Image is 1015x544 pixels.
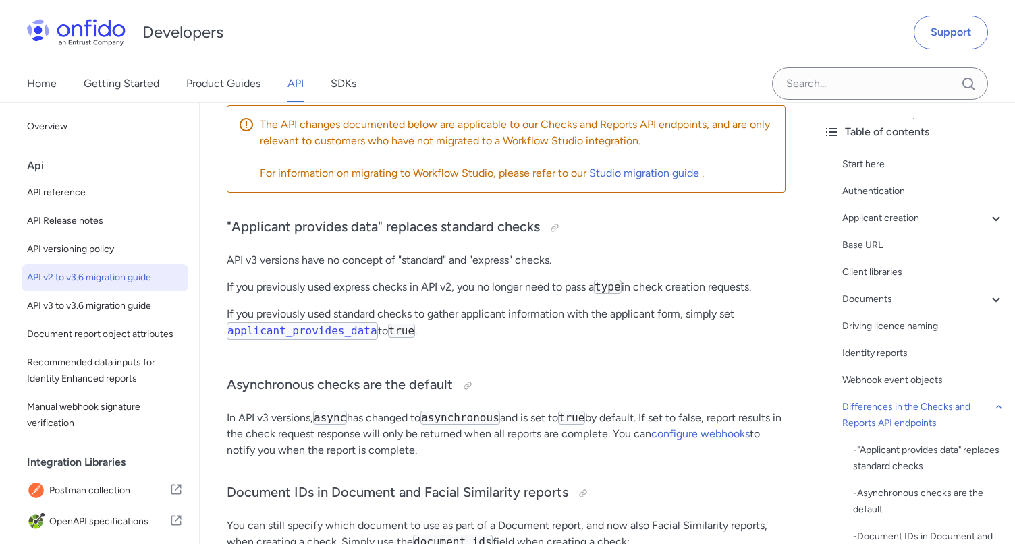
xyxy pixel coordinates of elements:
[27,185,183,201] span: API reference
[27,449,194,476] div: Integration Libraries
[842,156,1004,173] a: Start here
[853,442,1004,475] div: - "Applicant provides data" replaces standard checks
[594,280,622,294] code: type
[227,279,786,295] p: If you previously used express checks in API v2, you no longer need to pass a in check creation r...
[22,236,188,263] a: API versioning policy
[27,65,57,102] a: Home
[842,237,1004,253] a: Base URL
[842,291,1004,307] a: Documents
[287,65,304,102] a: API
[853,485,1004,518] div: - Asynchronous checks are the default
[22,208,188,235] a: API Release notes
[589,167,702,179] a: Studio migration guide
[49,512,169,531] span: OpenAPI specifications
[227,483,786,504] h3: Document IDs in Document and Facial Similarity reports
[227,217,786,239] h3: "Applicant provides data" replaces standard checks
[914,16,988,49] a: Support
[842,345,1004,361] a: Identity reports
[558,411,586,425] code: true
[823,124,1004,140] div: Table of contents
[842,399,1004,431] a: Differences in the Checks and Reports API endpoints
[22,264,188,291] a: API v2 to v3.6 migration guide
[22,293,188,320] a: API v3 to v3.6 migration guide
[227,324,378,337] a: applicant_provides_data
[22,507,188,537] a: IconOpenAPI specificationsOpenAPI specifications
[27,152,194,179] div: Api
[842,264,1004,280] a: Client libraries
[27,119,183,135] span: Overview
[22,394,188,437] a: Manual webhook signature verification
[227,322,378,340] code: applicant_provides_data
[772,67,988,100] input: Onfido search input field
[260,165,774,181] p: For information on migrating to Workflow Studio, please refer to our .
[27,481,49,500] img: IconPostman collection
[227,375,786,396] h3: Asynchronous checks are the default
[331,65,356,102] a: SDKs
[27,512,49,531] img: IconOpenAPI specifications
[27,270,183,286] span: API v2 to v3.6 migration guide
[388,324,416,338] code: true
[260,117,774,149] p: The API changes documented below are applicable to our Checks and Reports API endpoints, and are ...
[22,476,188,506] a: IconPostman collectionPostman collection
[27,399,183,431] span: Manual webhook signature verification
[22,349,188,392] a: Recommended data inputs for Identity Enhanced reports
[142,22,223,43] h1: Developers
[49,481,169,500] span: Postman collection
[227,306,786,351] p: If you previously used standard checks to gather applicant information with the applicant form, s...
[186,65,260,102] a: Product Guides
[420,411,500,425] code: asynchronous
[27,213,183,229] span: API Release notes
[842,318,1004,334] a: Driving licence naming
[84,65,159,102] a: Getting Started
[22,321,188,348] a: Document report object attributes
[227,410,786,458] p: In API v3 versions, has changed to and is set to by default. If set to false, report results in t...
[27,241,183,258] span: API versioning policy
[853,485,1004,518] a: -Asynchronous checks are the default
[842,210,1004,226] a: Applicant creation
[27,19,126,46] img: Onfido Logo
[27,355,183,387] span: Recommended data inputs for Identity Enhanced reports
[842,372,1004,388] a: Webhook event objects
[313,411,347,425] code: async
[227,252,786,268] p: API v3 versions have no concept of "standard" and "express" checks.
[853,442,1004,475] a: -"Applicant provides data" replaces standard checks
[22,113,188,140] a: Overview
[651,427,750,440] a: configure webhooks
[842,183,1004,200] a: Authentication
[22,179,188,206] a: API reference
[27,326,183,342] span: Document report object attributes
[27,298,183,314] span: API v3 to v3.6 migration guide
